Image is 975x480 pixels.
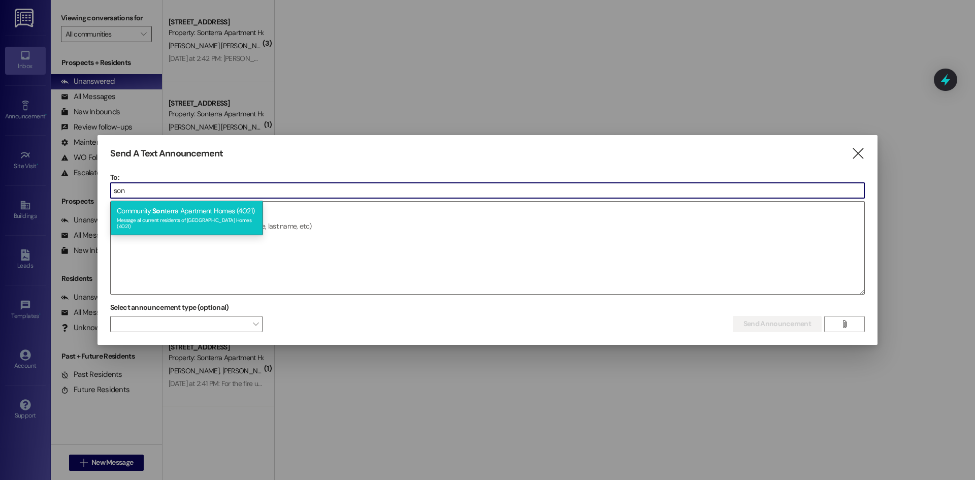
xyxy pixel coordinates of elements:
i:  [851,148,865,159]
span: Send Announcement [743,318,811,329]
span: Son [152,206,165,215]
i:  [840,320,848,328]
p: To: [110,172,865,182]
label: Select announcement type (optional) [110,300,229,315]
h3: Send A Text Announcement [110,148,223,159]
div: Community: terra Apartment Homes (4021) [111,201,263,235]
input: Type to select the units, buildings, or communities you want to message. (e.g. 'Unit 1A', 'Buildi... [111,183,864,198]
div: Message all current residents of [GEOGRAPHIC_DATA] Homes (4021) [117,215,257,229]
button: Send Announcement [733,316,822,332]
